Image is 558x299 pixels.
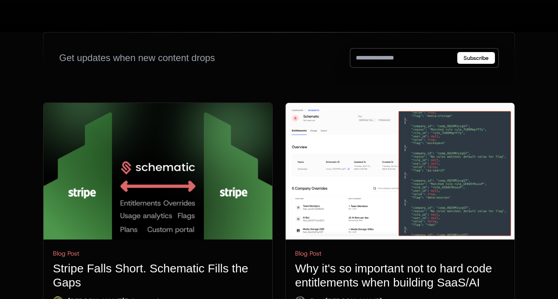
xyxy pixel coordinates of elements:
[295,249,505,258] div: Blog Post
[295,261,505,290] h1: Why it's so important not to hard code entitlements when building SaaS/AI
[457,52,495,64] button: Subscribe
[53,249,263,258] div: Blog Post
[59,52,215,64] div: Get updates when new content drops
[286,103,515,240] img: Flags
[53,261,263,290] h1: Stripe Falls Short. Schematic Fills the Gaps
[43,103,272,240] img: Pillar - Stripe + Schematic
